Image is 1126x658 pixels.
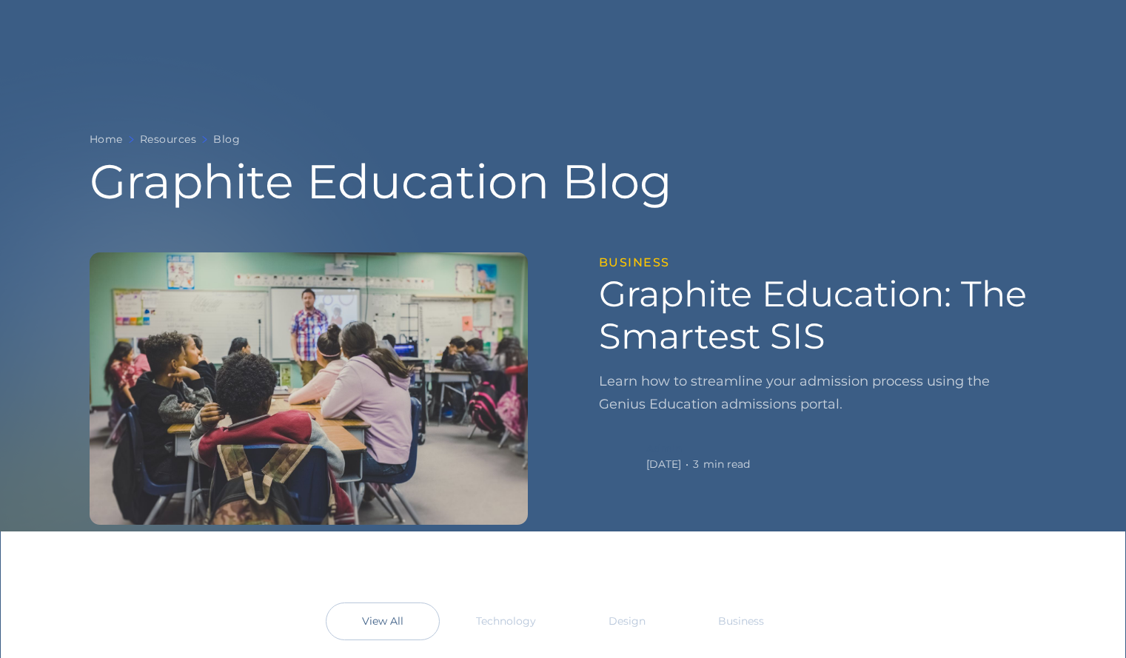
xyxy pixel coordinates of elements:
div: [DATE] [646,455,681,474]
a: BusinessGraphite Education: The Smartest SISLearn how to streamline your admission process using ... [90,252,1037,526]
div: min read [703,455,750,474]
div: • [686,455,688,474]
div: Design [609,615,646,628]
div: Technology [476,615,536,628]
div: Business [718,615,764,628]
h2: Graphite Education: The Smartest SIS [599,273,1037,358]
div: Business [599,252,1037,273]
div: Admin [646,443,750,455]
p: Learn how to streamline your admission process using the Genius Education admissions portal. [599,370,1037,417]
div: View All [362,615,403,628]
h1: Graphite Education Blog [90,158,1037,205]
a: Home [90,130,123,149]
a: Resources [140,130,197,149]
a: Blog [213,130,240,149]
div: 3 [693,455,699,474]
